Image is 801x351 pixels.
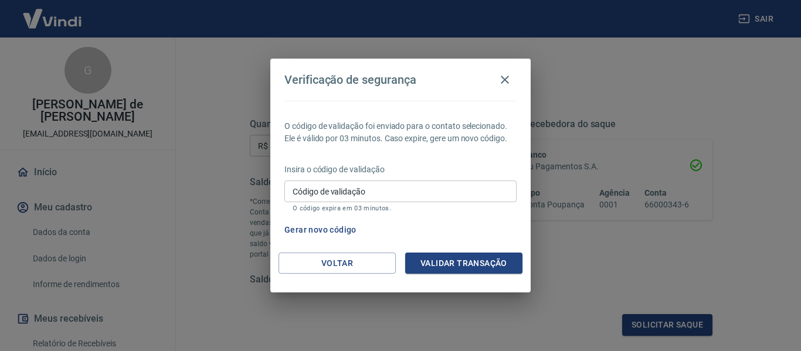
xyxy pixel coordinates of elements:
p: Insira o código de validação [284,163,517,176]
h4: Verificação de segurança [284,73,416,87]
p: O código de validação foi enviado para o contato selecionado. Ele é válido por 03 minutos. Caso e... [284,120,517,145]
button: Validar transação [405,253,522,274]
p: O código expira em 03 minutos. [293,205,508,212]
button: Gerar novo código [280,219,361,241]
button: Voltar [279,253,396,274]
